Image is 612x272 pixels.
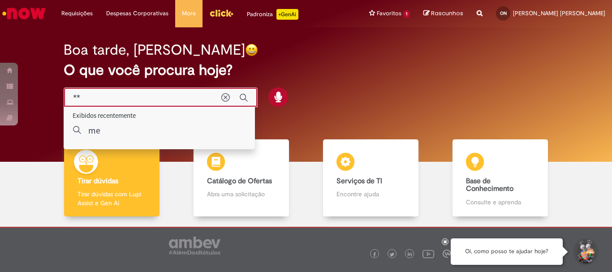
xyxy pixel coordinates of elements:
a: Rascunhos [423,9,463,18]
p: Consulte e aprenda [466,198,534,207]
p: +GenAi [276,9,298,20]
span: Rascunhos [431,9,463,17]
img: click_logo_yellow_360x200.png [209,6,233,20]
a: Tirar dúvidas Tirar dúvidas com Lupi Assist e Gen Ai [47,139,177,217]
button: Iniciar Conversa de Suporte [572,238,599,265]
p: Abra uma solicitação [207,190,275,199]
a: Catálogo de Ofertas Abra uma solicitação [177,139,306,217]
img: logo_footer_ambev_rotulo_gray.png [169,237,220,255]
img: logo_footer_workplace.png [443,250,451,258]
span: Despesas Corporativas [106,9,168,18]
img: happy-face.png [245,43,258,56]
div: Oi, como posso te ajudar hoje? [451,238,563,265]
div: Padroniza [247,9,298,20]
img: logo_footer_youtube.png [422,248,434,259]
img: logo_footer_facebook.png [372,252,377,257]
img: logo_footer_linkedin.png [408,252,412,257]
p: Tirar dúvidas com Lupi Assist e Gen Ai [78,190,146,207]
img: logo_footer_twitter.png [390,252,394,257]
b: Tirar dúvidas [78,177,118,186]
h2: O que você procura hoje? [64,62,548,78]
span: 1 [403,10,410,18]
img: ServiceNow [1,4,47,22]
span: Favoritos [377,9,401,18]
span: ON [500,10,507,16]
b: Base de Conhecimento [466,177,513,194]
span: [PERSON_NAME] [PERSON_NAME] [513,9,605,17]
b: Catálogo de Ofertas [207,177,272,186]
h2: Boa tarde, [PERSON_NAME] [64,42,245,58]
span: Requisições [61,9,93,18]
b: Serviços de TI [336,177,382,186]
a: Base de Conhecimento Consulte e aprenda [435,139,565,217]
span: More [182,9,196,18]
p: Encontre ajuda [336,190,405,199]
a: Serviços de TI Encontre ajuda [306,139,435,217]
